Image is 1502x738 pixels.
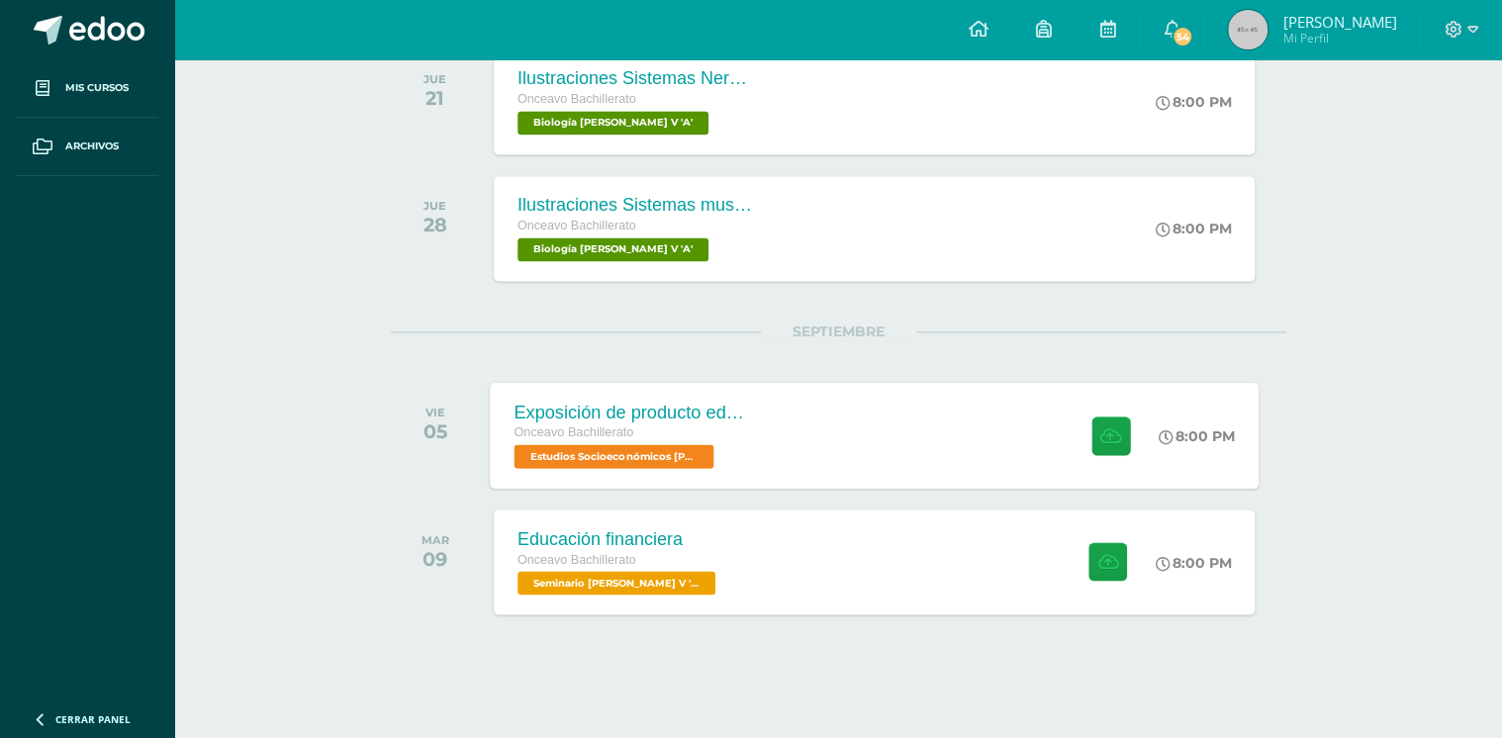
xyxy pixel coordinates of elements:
div: JUE [423,199,447,213]
div: 8:00 PM [1155,93,1231,111]
div: Educación financiera [517,528,720,549]
span: Biología Bach V 'A' [517,111,708,135]
a: Archivos [16,118,158,176]
span: Seminario Bach V 'A' [517,571,715,595]
div: VIE [423,406,447,419]
img: 45x45 [1228,10,1267,49]
span: Mis cursos [65,80,129,96]
a: Mis cursos [16,59,158,118]
div: JUE [423,72,446,86]
div: 8:00 PM [1155,553,1231,571]
div: 28 [423,213,447,236]
span: Estudios Socioeconómicos Bach V 'A' [514,444,713,468]
span: Onceavo Bachillerato [517,219,636,232]
span: SEPTIEMBRE [761,323,916,340]
div: Ilustraciones Sistemas muscular y endocrino [517,195,755,216]
span: Onceavo Bachillerato [517,552,636,566]
div: Ilustraciones Sistemas Nervioso y esquelético [517,68,755,89]
div: 8:00 PM [1155,220,1231,237]
span: Mi Perfil [1282,30,1396,46]
span: Cerrar panel [55,712,131,726]
span: [PERSON_NAME] [1282,12,1396,32]
div: 05 [423,419,447,443]
div: Exposición de producto edáfico [514,402,753,422]
div: 8:00 PM [1158,426,1235,444]
span: Biología Bach V 'A' [517,237,708,261]
div: MAR [422,532,449,546]
span: Onceavo Bachillerato [517,92,636,106]
span: Onceavo Bachillerato [514,425,633,439]
span: Archivos [65,138,119,154]
div: 21 [423,86,446,110]
span: 54 [1172,26,1193,47]
div: 09 [422,546,449,570]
